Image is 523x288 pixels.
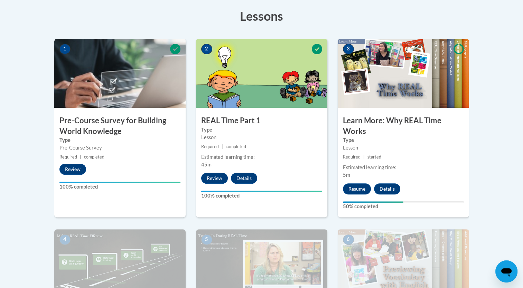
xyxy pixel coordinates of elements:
div: Estimated learning time: [201,153,322,161]
button: Review [201,173,228,184]
img: Course Image [54,39,186,108]
div: Your progress [201,191,322,192]
span: 6 [343,234,354,245]
span: 45m [201,162,212,167]
label: 50% completed [343,203,464,210]
button: Details [231,173,257,184]
span: Required [343,154,361,160]
h3: Learn More: Why REAL Time Works [338,115,469,137]
div: Lesson [343,144,464,152]
span: 5 [201,234,212,245]
span: | [363,154,365,160]
div: Your progress [59,182,180,183]
div: Pre-Course Survey [59,144,180,152]
label: 100% completed [201,192,322,200]
span: 4 [59,234,71,245]
h3: Lessons [54,7,469,25]
button: Resume [343,183,371,194]
span: | [222,144,223,149]
span: Required [201,144,219,149]
span: 5m [343,172,350,178]
label: Type [59,136,180,144]
label: Type [343,136,464,144]
label: 100% completed [59,183,180,191]
div: Lesson [201,134,322,141]
div: Your progress [343,201,403,203]
h3: Pre-Course Survey for Building World Knowledge [54,115,186,137]
img: Course Image [196,39,327,108]
span: completed [226,144,246,149]
span: 3 [343,44,354,54]
div: Estimated learning time: [343,164,464,171]
span: Required [59,154,77,160]
span: 1 [59,44,71,54]
button: Details [374,183,400,194]
img: Course Image [338,39,469,108]
button: Review [59,164,86,175]
h3: REAL Time Part 1 [196,115,327,126]
span: started [367,154,381,160]
span: 2 [201,44,212,54]
span: completed [84,154,104,160]
label: Type [201,126,322,134]
span: | [80,154,81,160]
iframe: Button to launch messaging window [495,260,517,282]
